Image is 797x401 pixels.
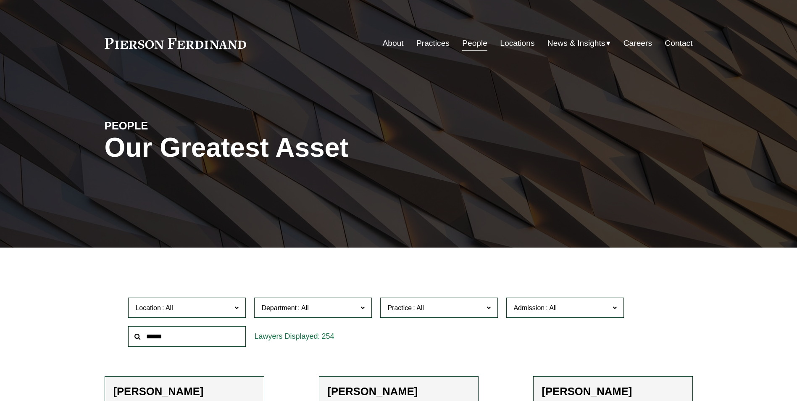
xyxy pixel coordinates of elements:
[665,35,692,51] a: Contact
[513,304,544,311] span: Admission
[383,35,404,51] a: About
[547,36,605,51] span: News & Insights
[500,35,534,51] a: Locations
[105,119,252,132] h4: PEOPLE
[542,385,684,398] h2: [PERSON_NAME]
[623,35,652,51] a: Careers
[113,385,255,398] h2: [PERSON_NAME]
[416,35,450,51] a: Practices
[135,304,161,311] span: Location
[387,304,412,311] span: Practice
[547,35,611,51] a: folder dropdown
[328,385,470,398] h2: [PERSON_NAME]
[105,132,497,163] h1: Our Greatest Asset
[261,304,297,311] span: Department
[321,332,334,340] span: 254
[462,35,487,51] a: People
